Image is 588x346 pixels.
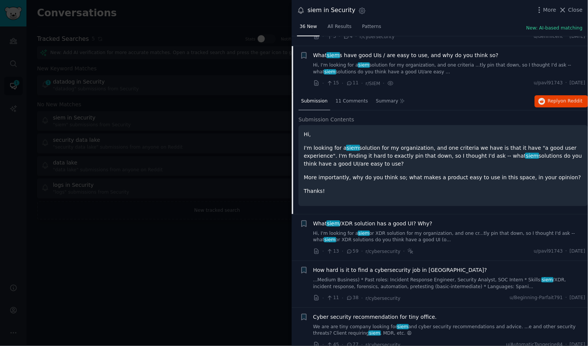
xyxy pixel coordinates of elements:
[535,95,588,107] button: Replyon Reddit
[526,25,583,32] button: New: AI-based matching
[313,220,433,228] a: Whatsiem/XDR solution has a good UI? Why?
[362,23,381,30] span: Patterns
[356,33,357,40] span: ·
[313,324,586,337] a: We are are tiny company looking forsiemand cyber security recommendations and advice. ...e and ot...
[366,81,381,86] span: r/SIEM
[308,6,356,15] div: siem in Security
[304,174,583,182] p: More importantly, why do you think so; what makes a product easy to use in this space, in your op...
[360,34,395,39] span: r/cybersecurity
[397,324,409,329] span: siem
[368,330,381,336] span: siem
[313,51,499,59] span: What s have good UIs / are easy to use, and why do you think so?
[343,33,353,40] span: 4
[325,21,354,36] a: All Results
[360,21,384,36] a: Patterns
[326,33,336,40] span: 3
[548,98,583,105] span: Reply
[361,247,363,255] span: ·
[342,294,344,302] span: ·
[328,23,351,30] span: All Results
[361,294,363,302] span: ·
[570,248,585,255] span: [DATE]
[566,248,567,255] span: ·
[559,6,583,14] button: Close
[324,237,336,242] span: siem
[304,144,583,168] p: I'm looking for a solution for my organization, and one criteria we have is that it have "a good ...
[570,80,585,87] span: [DATE]
[366,296,401,301] span: r/cybersecurity
[346,145,360,151] span: siem
[535,6,557,14] button: More
[570,33,585,40] span: [DATE]
[358,231,370,236] span: siem
[361,79,363,87] span: ·
[383,79,384,87] span: ·
[566,80,567,87] span: ·
[313,62,586,75] a: Hi, I'm looking for asiemsolution for my organization, and one criteria ...tly pin that down, so ...
[326,220,340,227] span: siem
[342,247,344,255] span: ·
[322,294,324,302] span: ·
[322,33,324,40] span: ·
[346,80,359,87] span: 11
[326,52,340,58] span: siem
[322,247,324,255] span: ·
[297,21,320,36] a: 36 New
[346,248,359,255] span: 59
[566,33,567,40] span: ·
[313,230,586,244] a: Hi, I'm looking for asiemor XDR solution for my organization, and one cr...tly pin that down, so ...
[525,153,539,159] span: siem
[358,62,370,68] span: siem
[313,220,433,228] span: What /XDR solution has a good UI? Why?
[322,79,324,87] span: ·
[542,277,554,282] span: siem
[534,248,563,255] span: u/pavl91743
[304,130,583,138] p: Hi,
[568,6,583,14] span: Close
[570,295,585,301] span: [DATE]
[566,295,567,301] span: ·
[376,98,398,105] span: Summary
[326,295,339,301] span: 11
[326,80,339,87] span: 15
[324,69,336,74] span: siem
[561,98,583,104] span: on Reddit
[313,266,487,274] a: How hard is it to find a cybersecurity job in [GEOGRAPHIC_DATA]?
[300,23,317,30] span: 36 New
[301,98,328,105] span: Submission
[534,80,563,87] span: u/pavl91743
[543,6,557,14] span: More
[366,249,401,254] span: r/cybersecurity
[510,295,563,301] span: u/Beginning-Parfait791
[304,187,583,195] p: Thanks!
[403,247,405,255] span: ·
[299,116,354,124] span: Submission Contents
[313,277,586,290] a: ...Medium Business) * Past roles: Incident Response Engineer, Security Analyst, SOC Intern * Skil...
[313,51,499,59] a: Whatsiems have good UIs / are easy to use, and why do you think so?
[313,313,437,321] a: Cyber security recommendation for tiny office.
[534,33,563,40] span: u/denmicent
[342,79,344,87] span: ·
[346,295,359,301] span: 38
[339,33,340,40] span: ·
[326,248,339,255] span: 13
[336,98,368,105] span: 11 Comments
